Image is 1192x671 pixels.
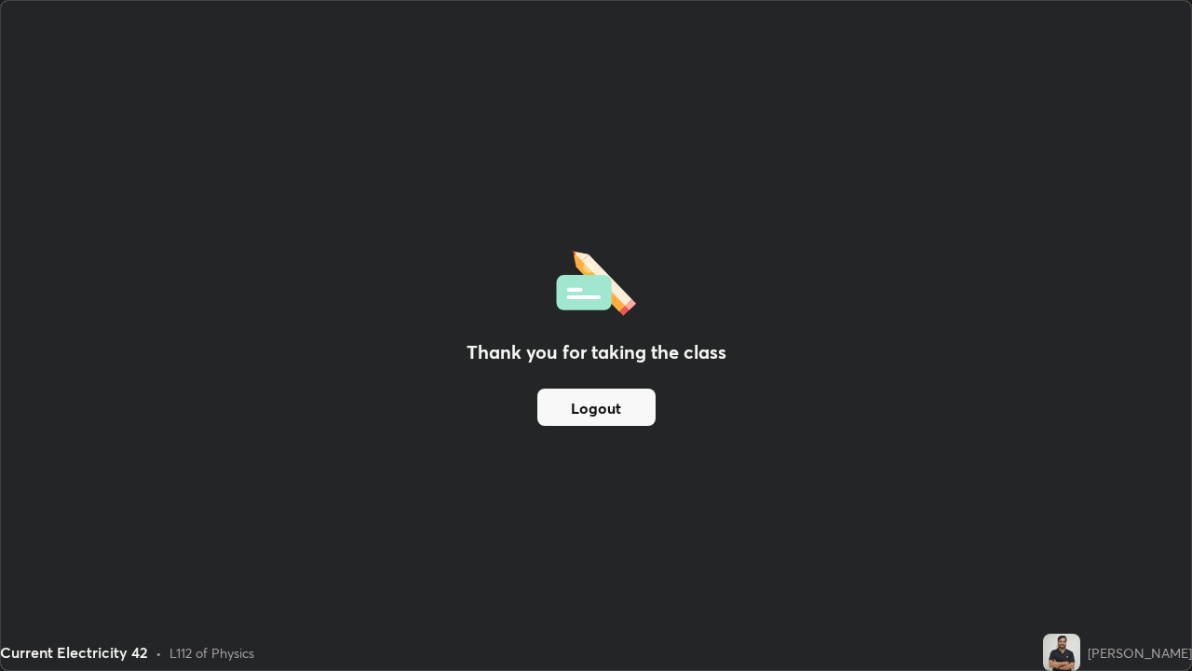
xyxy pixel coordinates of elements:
[156,643,162,663] div: •
[467,338,726,366] h2: Thank you for taking the class
[169,643,254,663] div: L112 of Physics
[537,389,656,426] button: Logout
[1043,634,1080,671] img: 8cdd97b63f9a45b38e51b853d0e74598.jpg
[1088,643,1192,663] div: [PERSON_NAME]
[556,245,636,316] img: offlineFeedback.1438e8b3.svg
